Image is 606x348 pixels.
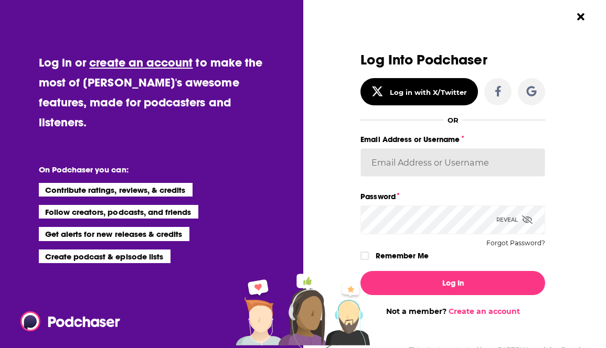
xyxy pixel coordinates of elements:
[496,205,533,234] div: Reveal
[39,205,199,219] li: Follow creators, podcasts, and friends
[20,311,113,331] a: Podchaser - Follow, Share and Rate Podcasts
[360,271,545,295] button: Log In
[39,183,193,197] li: Contribute ratings, reviews, & credits
[39,165,249,175] li: On Podchaser you can:
[360,78,478,105] button: Log in with X/Twitter
[39,249,171,263] li: Create podcast & episode lists
[360,307,545,316] div: Not a member?
[360,52,545,68] h3: Log Into Podchaser
[360,133,545,146] label: Email Address or Username
[39,227,189,241] li: Get alerts for new releases & credits
[571,7,591,27] button: Close Button
[390,88,467,96] div: Log in with X/Twitter
[20,311,121,331] img: Podchaser - Follow, Share and Rate Podcasts
[360,148,545,177] input: Email Address or Username
[449,307,520,316] a: Create an account
[486,240,545,247] button: Forgot Password?
[448,116,459,124] div: OR
[360,190,545,203] label: Password
[376,249,429,263] label: Remember Me
[89,55,193,70] a: create an account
